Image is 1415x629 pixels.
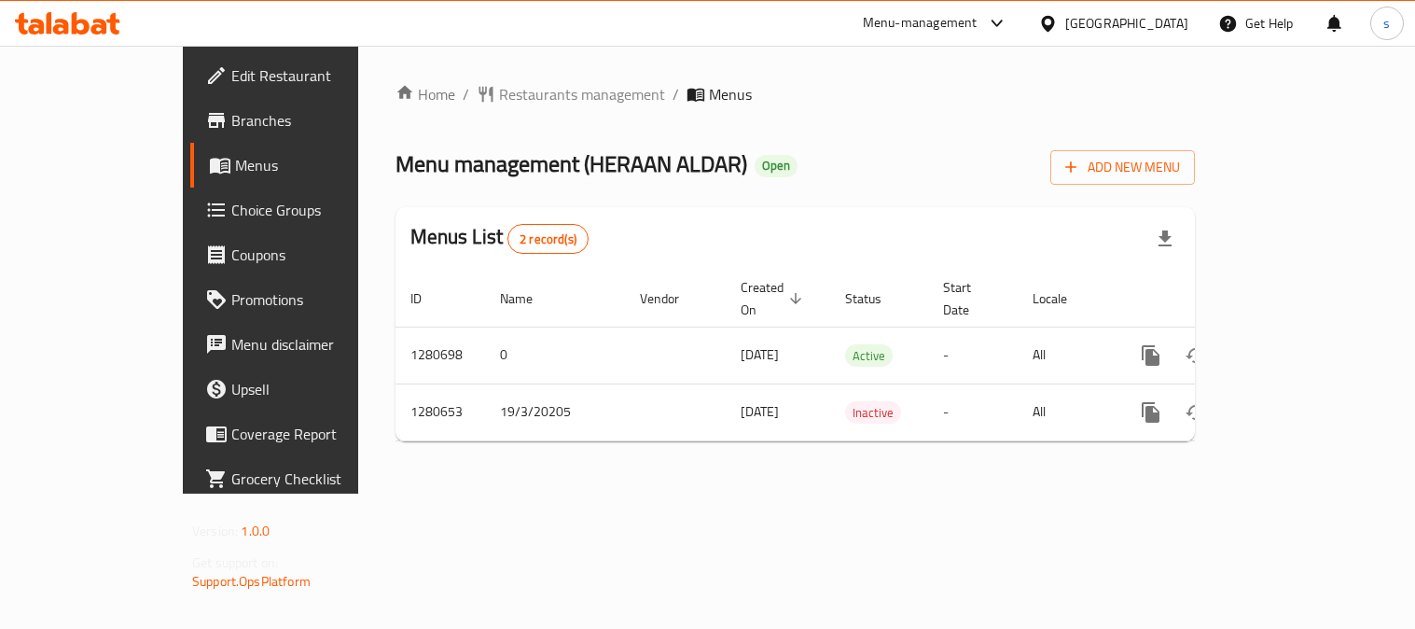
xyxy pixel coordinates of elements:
[845,344,893,367] div: Active
[395,83,1195,105] nav: breadcrumb
[190,412,419,456] a: Coverage Report
[1143,217,1187,261] div: Export file
[395,327,485,384] td: 1280698
[485,384,625,440] td: 19/3/20205
[928,384,1018,440] td: -
[235,154,404,176] span: Menus
[190,232,419,277] a: Coupons
[395,271,1323,441] table: enhanced table
[231,423,404,445] span: Coverage Report
[231,468,404,490] span: Grocery Checklist
[410,223,589,254] h2: Menus List
[1033,287,1091,310] span: Locale
[845,345,893,367] span: Active
[485,327,625,384] td: 0
[395,83,455,105] a: Home
[190,98,419,143] a: Branches
[741,276,808,321] span: Created On
[1383,13,1390,34] span: s
[1173,390,1218,435] button: Change Status
[1173,333,1218,378] button: Change Status
[1129,390,1173,435] button: more
[190,456,419,501] a: Grocery Checklist
[395,143,747,185] span: Menu management ( HERAAN ALDAR )
[1129,333,1173,378] button: more
[190,143,419,188] a: Menus
[190,322,419,367] a: Menu disclaimer
[1065,156,1180,179] span: Add New Menu
[508,231,588,248] span: 2 record(s)
[499,83,665,105] span: Restaurants management
[477,83,665,105] a: Restaurants management
[231,199,404,221] span: Choice Groups
[845,401,901,424] div: Inactive
[190,277,419,322] a: Promotions
[500,287,557,310] span: Name
[845,287,906,310] span: Status
[1065,13,1188,34] div: [GEOGRAPHIC_DATA]
[863,12,978,35] div: Menu-management
[192,569,311,594] a: Support.OpsPlatform
[231,288,404,311] span: Promotions
[192,519,238,543] span: Version:
[741,342,779,367] span: [DATE]
[190,367,419,412] a: Upsell
[231,64,404,87] span: Edit Restaurant
[943,276,995,321] span: Start Date
[845,402,901,424] span: Inactive
[1018,384,1114,440] td: All
[231,378,404,400] span: Upsell
[928,327,1018,384] td: -
[192,551,278,575] span: Get support on:
[1018,327,1114,384] td: All
[395,384,485,440] td: 1280653
[755,155,798,177] div: Open
[463,83,469,105] li: /
[709,83,752,105] span: Menus
[241,519,270,543] span: 1.0.0
[1114,271,1323,328] th: Actions
[755,158,798,174] span: Open
[231,333,404,356] span: Menu disclaimer
[741,399,779,424] span: [DATE]
[410,287,446,310] span: ID
[640,287,703,310] span: Vendor
[231,109,404,132] span: Branches
[231,244,404,266] span: Coupons
[1050,150,1195,185] button: Add New Menu
[190,188,419,232] a: Choice Groups
[673,83,679,105] li: /
[190,53,419,98] a: Edit Restaurant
